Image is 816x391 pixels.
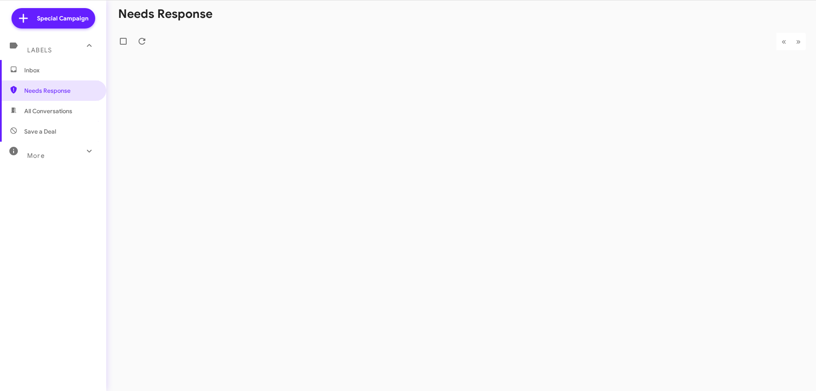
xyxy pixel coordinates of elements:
[791,33,806,50] button: Next
[11,8,95,29] a: Special Campaign
[777,33,806,50] nav: Page navigation example
[27,46,52,54] span: Labels
[24,127,56,136] span: Save a Deal
[796,36,801,47] span: »
[37,14,88,23] span: Special Campaign
[782,36,786,47] span: «
[776,33,791,50] button: Previous
[24,66,96,74] span: Inbox
[24,86,96,95] span: Needs Response
[118,7,212,21] h1: Needs Response
[24,107,72,115] span: All Conversations
[27,152,45,160] span: More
